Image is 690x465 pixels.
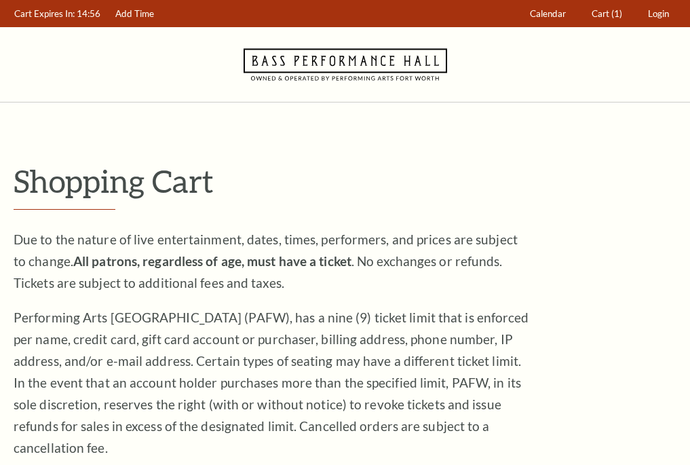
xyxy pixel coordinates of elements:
[14,231,518,291] span: Due to the nature of live entertainment, dates, times, performers, and prices are subject to chan...
[530,8,566,19] span: Calendar
[524,1,573,27] a: Calendar
[642,1,676,27] a: Login
[648,8,669,19] span: Login
[73,253,351,269] strong: All patrons, regardless of age, must have a ticket
[14,164,676,198] p: Shopping Cart
[14,307,529,459] p: Performing Arts [GEOGRAPHIC_DATA] (PAFW), has a nine (9) ticket limit that is enforced per name, ...
[611,8,622,19] span: (1)
[586,1,629,27] a: Cart (1)
[592,8,609,19] span: Cart
[77,8,100,19] span: 14:56
[14,8,75,19] span: Cart Expires In:
[109,1,161,27] a: Add Time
